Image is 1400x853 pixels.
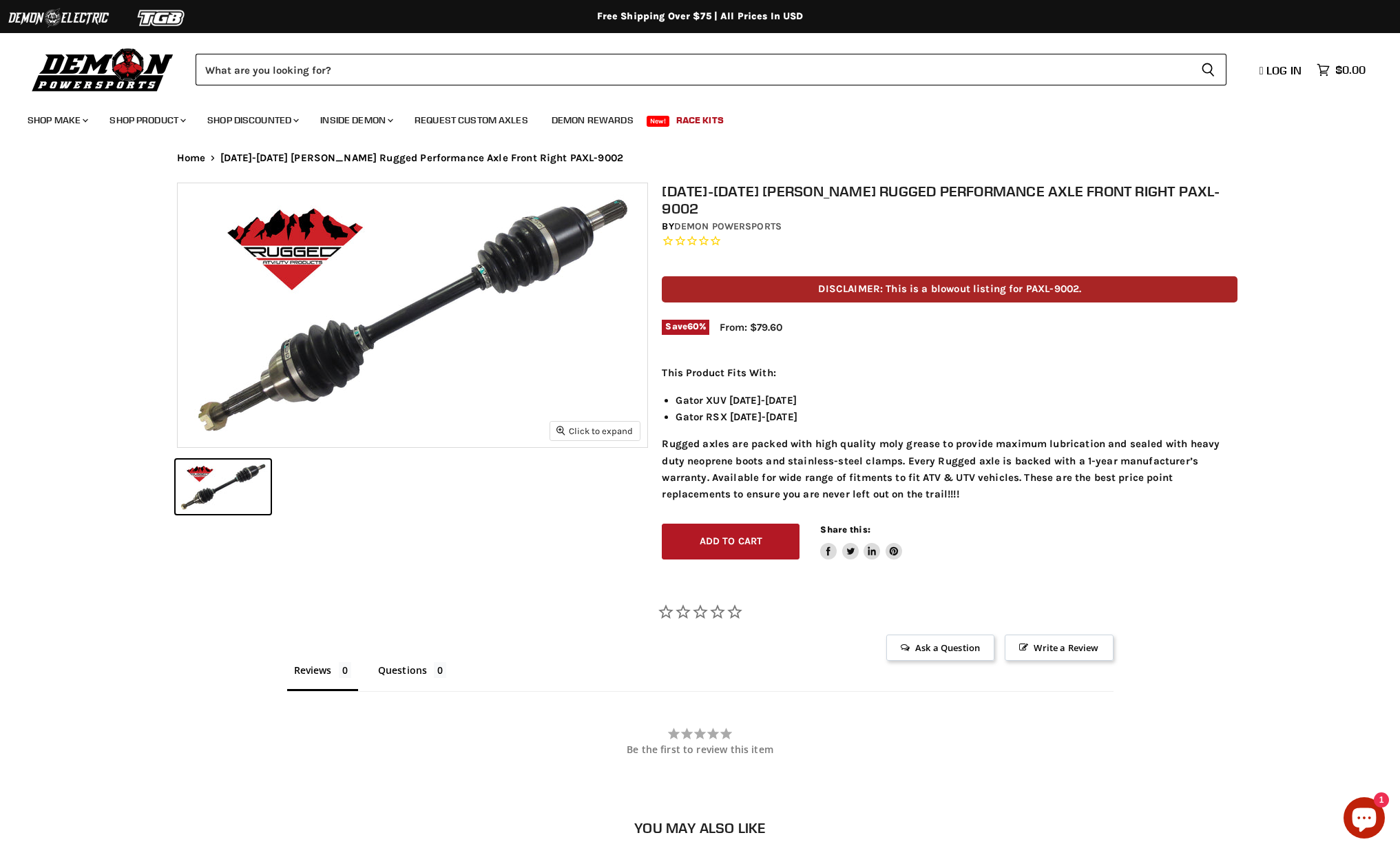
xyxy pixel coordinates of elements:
li: Questions [371,661,454,691]
span: Ask a Question [886,635,994,661]
span: $0.00 [1335,63,1366,76]
div: by [662,219,1237,234]
span: Log in [1266,63,1302,77]
a: Race Kits [666,106,734,134]
a: Log in [1253,64,1310,76]
ul: Main menu [17,101,1362,134]
img: Demon Powersports [28,45,178,94]
button: Click to expand [550,422,640,440]
span: Write a Review [1005,635,1113,661]
span: [DATE]-[DATE] [PERSON_NAME] Rugged Performance Axle Front Right PAXL-9002 [220,152,623,164]
span: Click to expand [556,426,633,436]
img: TGB Logo 2 [110,5,213,31]
button: 2011-2022 John Deere Rugged Performance Axle Front Right PAXL-9002 thumbnail [176,460,271,514]
p: This Product Fits With: [662,364,1237,381]
li: Reviews [287,661,358,691]
img: Demon Electric Logo 2 [7,5,110,31]
li: Gator XUV [DATE]-[DATE] [676,392,1237,409]
h2: You may also like [177,820,1224,836]
a: $0.00 [1310,60,1372,80]
nav: Breadcrumbs [149,152,1251,164]
div: Be the first to review this item [287,744,1114,755]
li: Gator RSX [DATE]-[DATE] [676,409,1237,425]
inbox-online-store-chat: Shopify online store chat [1339,797,1389,842]
span: Add to cart [700,535,763,547]
a: Demon Powersports [674,220,782,232]
a: Demon Rewards [541,106,644,134]
input: Search [196,54,1190,85]
span: 60 [687,321,699,331]
a: Inside Demon [310,106,401,134]
a: Home [177,152,206,164]
a: Shop Discounted [197,106,307,134]
span: Share this: [820,524,870,535]
a: Request Custom Axles [404,106,539,134]
img: 2011-2022 John Deere Rugged Performance Axle Front Right PAXL-9002 [178,183,647,447]
span: New! [647,116,670,127]
div: Rugged axles are packed with high quality moly grease to provide maximum lubrication and sealed w... [662,364,1237,503]
h1: [DATE]-[DATE] [PERSON_NAME] Rugged Performance Axle Front Right PAXL-9002 [662,183,1237,217]
span: Save % [662,320,709,335]
form: Product [196,54,1226,85]
div: Free Shipping Over $75 | All Prices In USD [149,10,1251,23]
span: From: $79.60 [720,321,782,333]
a: Shop Make [17,106,96,134]
p: DISCLAIMER: This is a blowout listing for PAXL-9002. [662,276,1237,302]
button: Add to cart [662,524,800,560]
button: Search [1190,54,1226,85]
aside: Share this: [820,524,902,560]
span: Rated 0.0 out of 5 stars 0 reviews [662,234,1237,249]
a: Shop Product [99,106,194,134]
